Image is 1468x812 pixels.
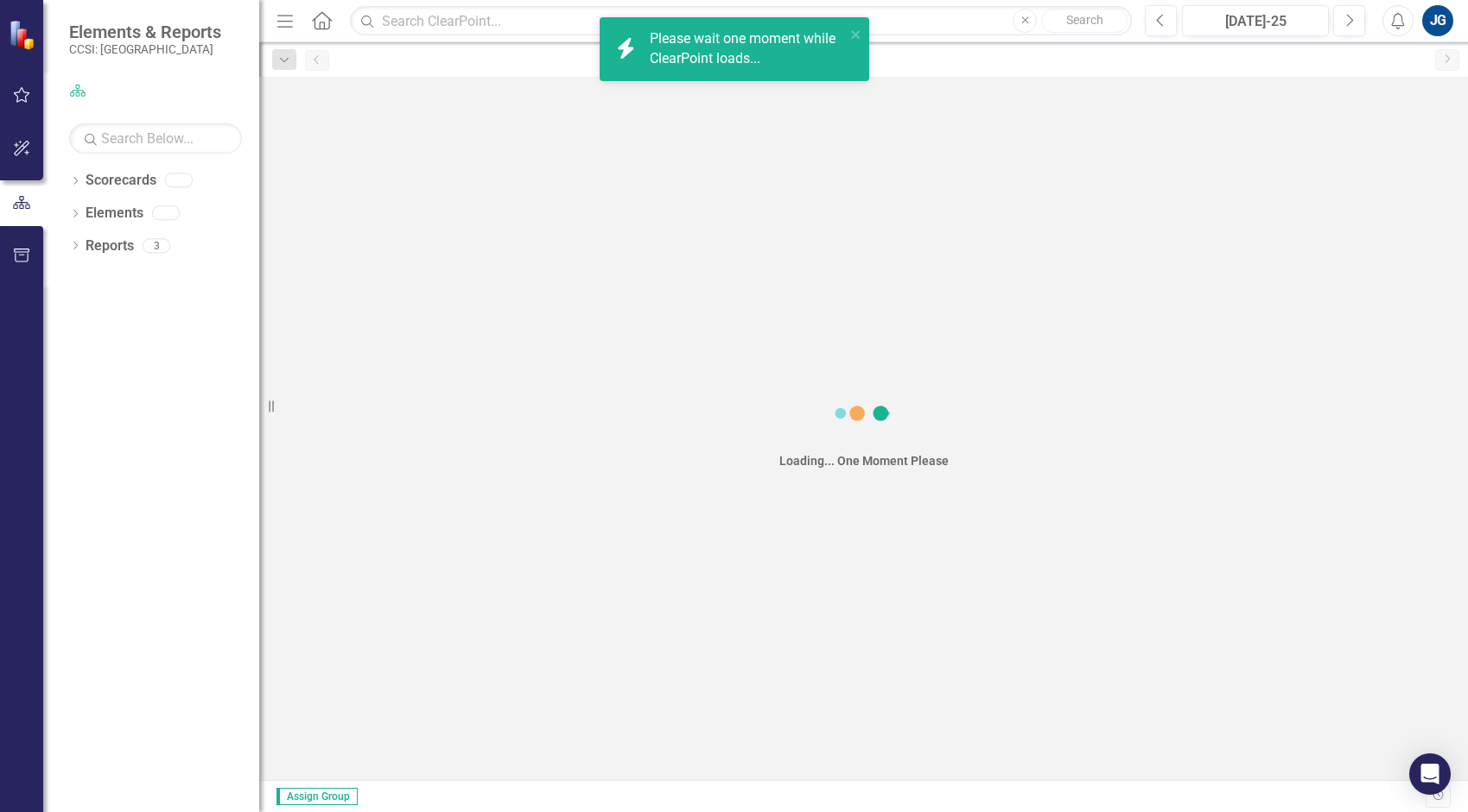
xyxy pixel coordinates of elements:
[69,123,242,154] input: Search Below...
[69,42,221,56] small: CCSI: [GEOGRAPHIC_DATA]
[350,6,1132,36] input: Search ClearPoint...
[850,24,862,44] button: close
[69,22,221,42] span: Elements & Reports
[86,204,143,223] a: Elements
[1182,5,1329,36] button: [DATE]-25
[650,29,845,69] div: Please wait one moment while ClearPoint loads...
[86,171,156,191] a: Scorecards
[1066,13,1103,27] span: Search
[276,788,358,805] span: Assign Group
[1041,9,1128,33] button: Search
[143,238,170,253] div: 3
[1409,753,1451,795] div: Open Intercom Messenger
[1422,5,1453,36] button: JG
[779,452,949,469] div: Loading... One Moment Please
[86,236,134,256] a: Reports
[9,20,39,50] img: ClearPoint Strategy
[1188,11,1323,32] div: [DATE]-25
